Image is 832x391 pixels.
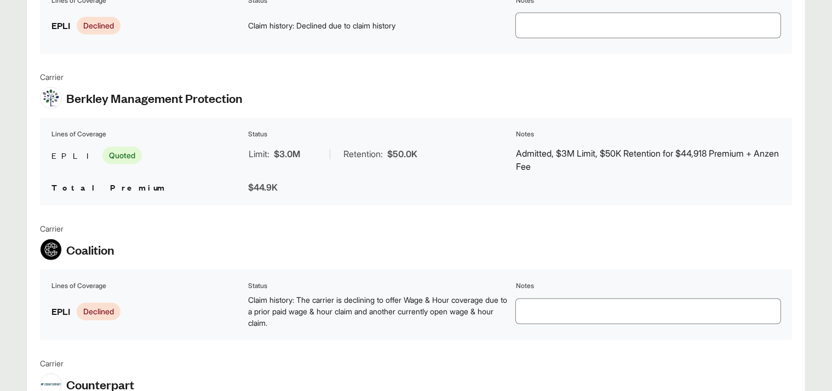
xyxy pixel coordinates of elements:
span: Claim history: The carrier is declining to offer Wage & Hour coverage due to a prior paid wage & ... [248,294,513,329]
span: EPLI [51,18,70,33]
span: Limit: [249,147,269,160]
span: | [329,148,331,159]
span: Total Premium [51,181,167,193]
span: $3.0M [274,147,300,160]
span: Declined [77,303,121,320]
th: Notes [515,129,781,140]
span: Carrier [40,223,114,234]
span: Carrier [40,71,243,83]
span: Quoted [102,147,142,164]
span: Claim history: Declined due to claim history [248,20,513,31]
img: Coalition [41,239,61,260]
span: Declined [77,17,121,34]
img: Counterpart [41,382,61,387]
img: Berkley Management Protection [41,88,61,108]
th: Lines of Coverage [51,129,245,140]
span: EPLI [51,149,98,162]
th: Notes [515,280,781,291]
span: Carrier [40,358,134,369]
th: Status [248,129,513,140]
span: Retention: [343,147,383,160]
span: Berkley Management Protection [66,90,243,106]
span: $50.0K [387,147,417,160]
span: Coalition [66,242,114,258]
span: EPLI [51,304,70,319]
th: Lines of Coverage [51,280,245,291]
th: Status [248,280,513,291]
p: Admitted, $3M Limit, $50K Retention for $44,918 Premium + Anzen Fee [516,147,781,173]
span: $44.9K [248,182,278,193]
